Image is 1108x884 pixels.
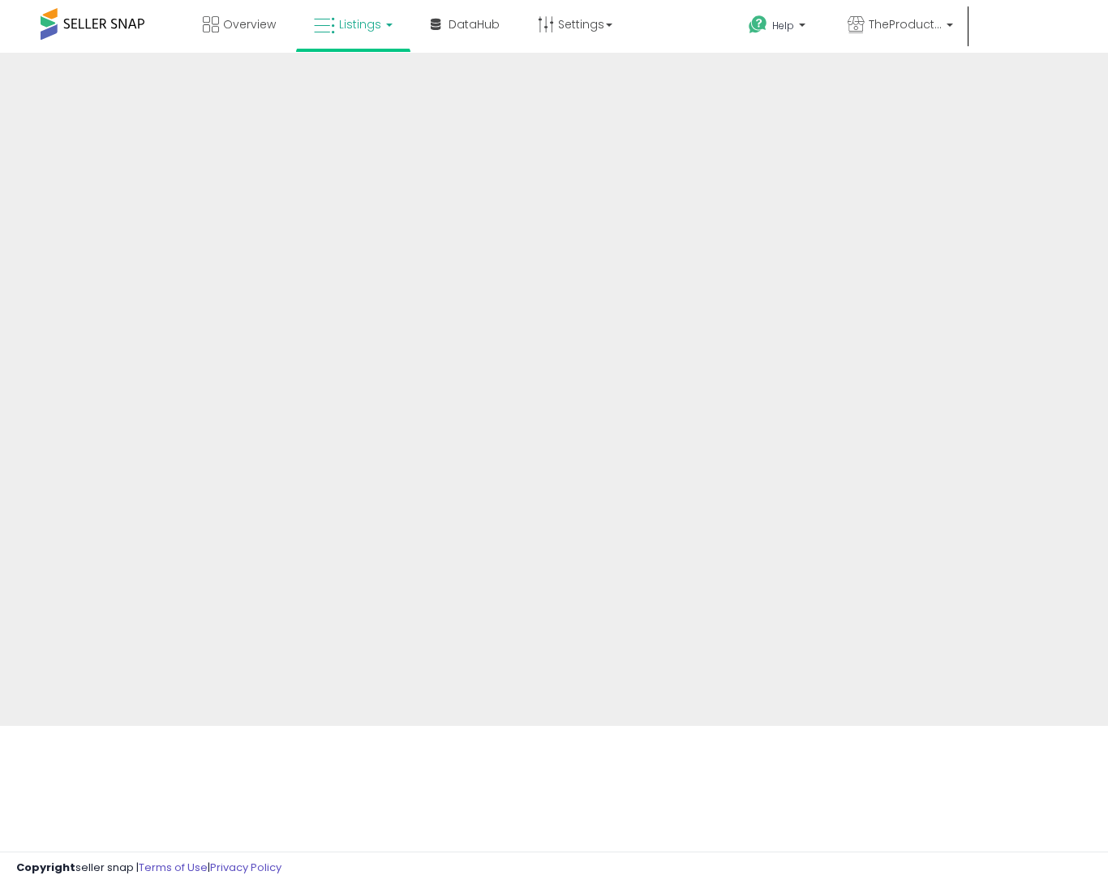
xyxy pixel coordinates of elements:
[748,15,768,35] i: Get Help
[869,16,942,32] span: TheProductHaven
[449,16,500,32] span: DataHub
[223,16,276,32] span: Overview
[772,19,794,32] span: Help
[339,16,381,32] span: Listings
[736,2,822,53] a: Help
